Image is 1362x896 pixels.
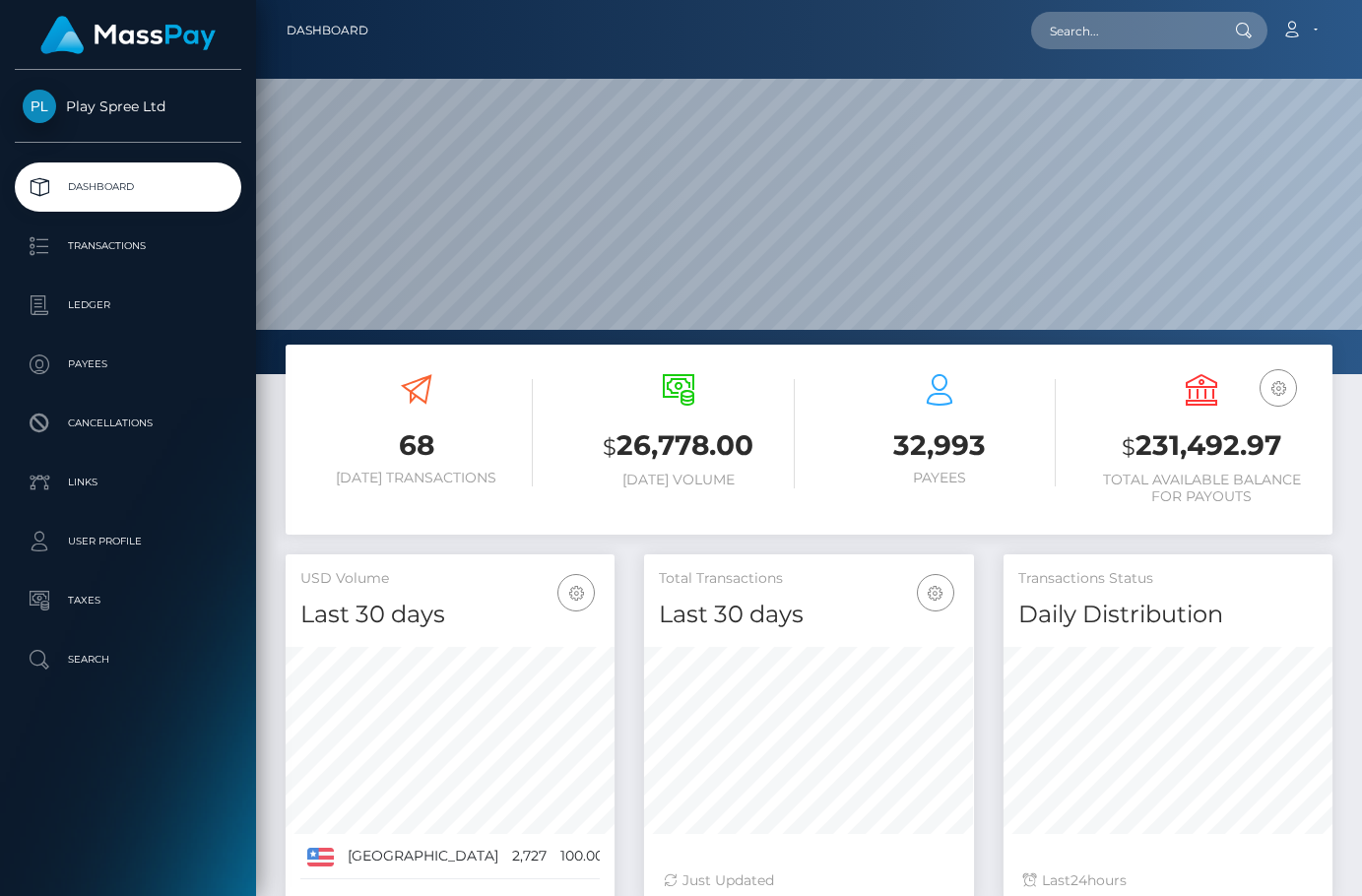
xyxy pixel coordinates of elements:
div: Just Updated [664,870,953,891]
small: $ [1122,433,1135,461]
h4: Last 30 days [659,598,958,632]
h3: 32,993 [824,426,1057,465]
p: Cancellations [23,409,233,438]
p: Links [23,468,233,497]
span: 24 [1070,871,1087,889]
p: Dashboard [23,172,233,202]
p: Payees [23,350,233,379]
img: US.png [307,848,334,865]
h3: 231,492.97 [1085,426,1318,467]
td: 100.00% [553,834,622,879]
h6: [DATE] Volume [562,472,795,488]
h3: 68 [300,426,533,465]
a: Search [15,635,241,684]
input: Search... [1031,12,1216,49]
h5: USD Volume [300,569,600,589]
p: Transactions [23,231,233,261]
h4: Daily Distribution [1018,598,1318,632]
a: Dashboard [15,162,241,212]
p: Search [23,645,233,674]
span: Play Spree Ltd [15,97,241,115]
h6: Total Available Balance for Payouts [1085,472,1318,505]
a: Links [15,458,241,507]
a: Dashboard [287,10,368,51]
small: $ [603,433,616,461]
p: User Profile [23,527,233,556]
div: Last hours [1023,870,1313,891]
h4: Last 30 days [300,598,600,632]
a: Ledger [15,281,241,330]
a: Transactions [15,222,241,271]
td: 2,727 [505,834,553,879]
h6: [DATE] Transactions [300,470,533,486]
td: [GEOGRAPHIC_DATA] [341,834,505,879]
p: Ledger [23,290,233,320]
a: User Profile [15,517,241,566]
h5: Transactions Status [1018,569,1318,589]
h5: Total Transactions [659,569,958,589]
h6: Payees [824,470,1057,486]
a: Cancellations [15,399,241,448]
h3: 26,778.00 [562,426,795,467]
img: MassPay Logo [40,16,216,54]
a: Taxes [15,576,241,625]
img: Play Spree Ltd [23,90,56,123]
a: Payees [15,340,241,389]
p: Taxes [23,586,233,615]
